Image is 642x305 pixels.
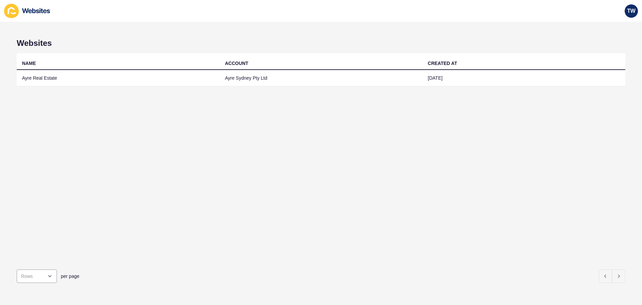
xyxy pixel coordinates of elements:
[220,70,423,86] td: Ayre Sydney Pty Ltd
[17,270,57,283] div: open menu
[17,39,625,48] h1: Websites
[225,60,248,67] div: ACCOUNT
[428,60,457,67] div: CREATED AT
[17,70,220,86] td: Ayre Real Estate
[61,273,79,280] span: per page
[22,60,36,67] div: NAME
[627,8,636,14] span: TW
[422,70,625,86] td: [DATE]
